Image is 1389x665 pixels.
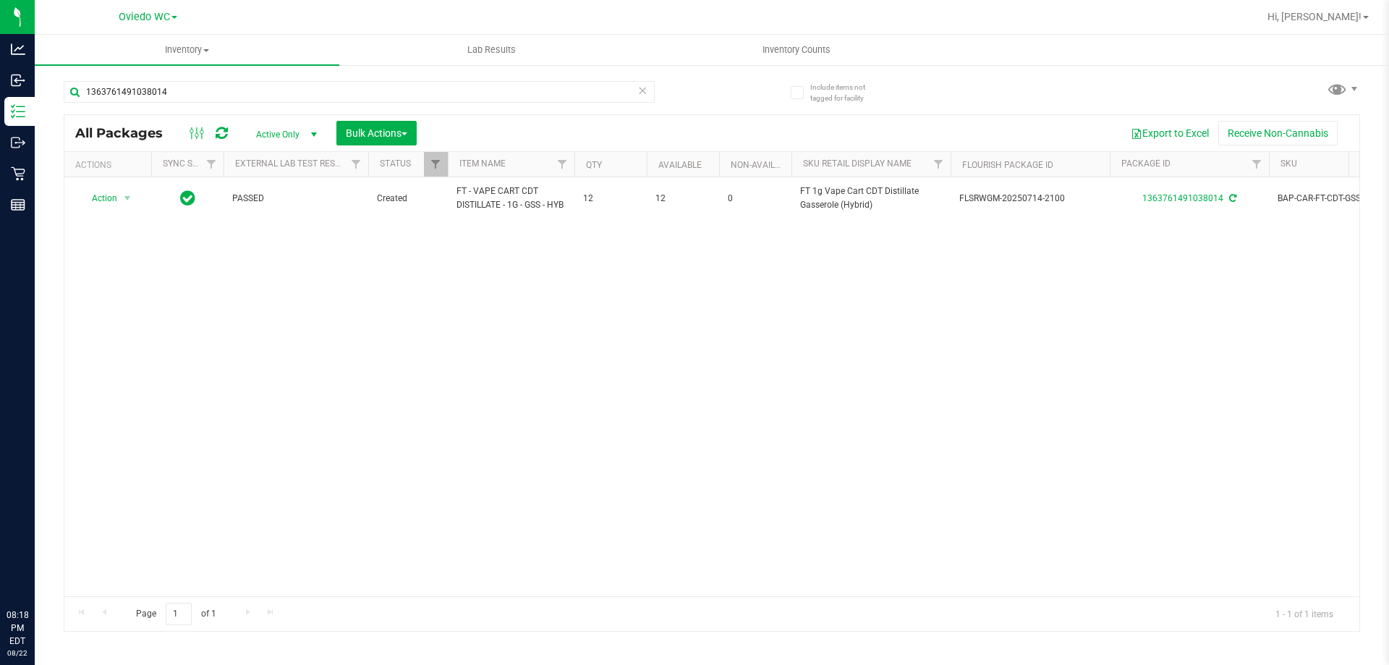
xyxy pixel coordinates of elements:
input: Search Package ID, Item Name, SKU, Lot or Part Number... [64,81,655,103]
button: Receive Non-Cannabis [1218,121,1338,145]
span: Include items not tagged for facility [810,82,883,103]
input: 1 [166,603,192,625]
span: Action [79,188,118,208]
a: Flourish Package ID [962,160,1053,170]
p: 08/22 [7,648,28,658]
inline-svg: Reports [11,198,25,212]
inline-svg: Retail [11,166,25,181]
span: Inventory [35,43,339,56]
a: Inventory Counts [644,35,948,65]
span: PASSED [232,192,360,206]
span: 12 [583,192,638,206]
span: FLSRWGM-20250714-2100 [959,192,1101,206]
span: Oviedo WC [119,11,170,23]
button: Bulk Actions [336,121,417,145]
a: External Lab Test Result [235,158,349,169]
span: Page of 1 [124,603,228,625]
span: BAP-CAR-FT-CDT-GSS1M [1278,192,1387,206]
a: Available [658,160,702,170]
p: 08:18 PM EDT [7,609,28,648]
a: Filter [424,152,448,177]
a: Package ID [1121,158,1171,169]
a: Status [380,158,411,169]
div: Actions [75,160,145,170]
iframe: Resource center unread badge [43,547,60,564]
a: Inventory [35,35,339,65]
span: Lab Results [448,43,535,56]
a: Filter [551,152,574,177]
a: Filter [200,152,224,177]
span: Bulk Actions [346,127,407,139]
a: SKU [1280,158,1297,169]
span: All Packages [75,125,177,141]
a: Lab Results [339,35,644,65]
span: 1 - 1 of 1 items [1264,603,1345,624]
span: Created [377,192,439,206]
span: In Sync [180,188,195,208]
span: FT - VAPE CART CDT DISTILLATE - 1G - GSS - HYB [456,185,566,212]
iframe: Resource center [14,549,58,593]
span: 0 [728,192,783,206]
span: Sync from Compliance System [1227,193,1236,203]
a: Filter [344,152,368,177]
span: Hi, [PERSON_NAME]! [1267,11,1362,22]
span: select [119,188,137,208]
span: Inventory Counts [743,43,850,56]
a: Sku Retail Display Name [803,158,912,169]
inline-svg: Outbound [11,135,25,150]
button: Export to Excel [1121,121,1218,145]
span: 12 [655,192,710,206]
a: Qty [586,160,602,170]
a: Sync Status [163,158,218,169]
inline-svg: Inbound [11,73,25,88]
inline-svg: Analytics [11,42,25,56]
a: Non-Available [731,160,795,170]
span: Clear [637,81,647,100]
a: Filter [1245,152,1269,177]
span: FT 1g Vape Cart CDT Distillate Gasserole (Hybrid) [800,185,942,212]
a: 1363761491038014 [1142,193,1223,203]
inline-svg: Inventory [11,104,25,119]
a: Item Name [459,158,506,169]
a: Filter [927,152,951,177]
